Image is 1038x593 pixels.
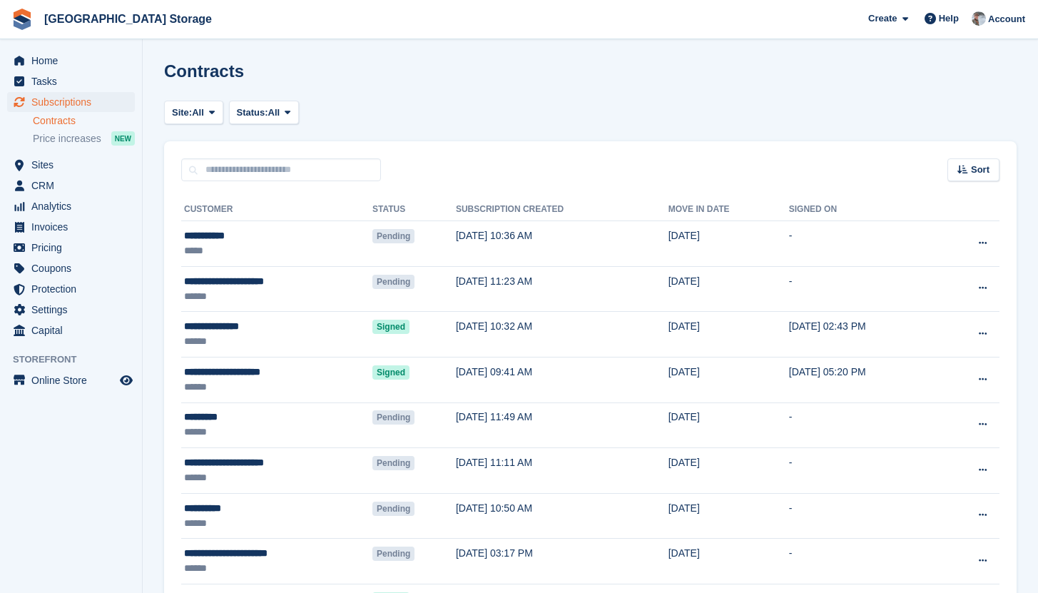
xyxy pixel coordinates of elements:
[456,402,668,448] td: [DATE] 11:49 AM
[39,7,218,31] a: [GEOGRAPHIC_DATA] Storage
[31,155,117,175] span: Sites
[7,258,135,278] a: menu
[111,131,135,146] div: NEW
[868,11,897,26] span: Create
[7,92,135,112] a: menu
[789,221,941,267] td: -
[668,448,789,494] td: [DATE]
[668,312,789,358] td: [DATE]
[7,217,135,237] a: menu
[789,493,941,539] td: -
[172,106,192,120] span: Site:
[972,11,986,26] img: Will Strivens
[268,106,280,120] span: All
[31,320,117,340] span: Capital
[13,353,142,367] span: Storefront
[789,266,941,312] td: -
[372,229,414,243] span: Pending
[31,258,117,278] span: Coupons
[988,12,1025,26] span: Account
[668,198,789,221] th: Move in date
[971,163,989,177] span: Sort
[33,131,135,146] a: Price increases NEW
[456,221,668,267] td: [DATE] 10:36 AM
[7,238,135,258] a: menu
[31,370,117,390] span: Online Store
[33,132,101,146] span: Price increases
[31,71,117,91] span: Tasks
[372,320,409,334] span: Signed
[668,539,789,584] td: [DATE]
[668,402,789,448] td: [DATE]
[7,71,135,91] a: menu
[11,9,33,30] img: stora-icon-8386f47178a22dfd0bd8f6a31ec36ba5ce8667c1dd55bd0f319d3a0aa187defe.svg
[456,539,668,584] td: [DATE] 03:17 PM
[789,448,941,494] td: -
[789,357,941,402] td: [DATE] 05:20 PM
[7,176,135,196] a: menu
[181,198,372,221] th: Customer
[7,279,135,299] a: menu
[668,221,789,267] td: [DATE]
[372,502,414,516] span: Pending
[456,198,668,221] th: Subscription created
[372,547,414,561] span: Pending
[7,300,135,320] a: menu
[668,493,789,539] td: [DATE]
[192,106,204,120] span: All
[7,155,135,175] a: menu
[31,217,117,237] span: Invoices
[31,51,117,71] span: Home
[118,372,135,389] a: Preview store
[372,410,414,425] span: Pending
[31,300,117,320] span: Settings
[31,176,117,196] span: CRM
[789,198,941,221] th: Signed on
[31,238,117,258] span: Pricing
[668,357,789,402] td: [DATE]
[372,275,414,289] span: Pending
[939,11,959,26] span: Help
[237,106,268,120] span: Status:
[456,493,668,539] td: [DATE] 10:50 AM
[7,196,135,216] a: menu
[456,357,668,402] td: [DATE] 09:41 AM
[7,370,135,390] a: menu
[668,266,789,312] td: [DATE]
[7,320,135,340] a: menu
[164,101,223,124] button: Site: All
[789,539,941,584] td: -
[31,279,117,299] span: Protection
[456,448,668,494] td: [DATE] 11:11 AM
[33,114,135,128] a: Contracts
[7,51,135,71] a: menu
[456,312,668,358] td: [DATE] 10:32 AM
[456,266,668,312] td: [DATE] 11:23 AM
[31,92,117,112] span: Subscriptions
[31,196,117,216] span: Analytics
[372,198,456,221] th: Status
[164,61,244,81] h1: Contracts
[372,456,414,470] span: Pending
[789,402,941,448] td: -
[372,365,409,380] span: Signed
[789,312,941,358] td: [DATE] 02:43 PM
[229,101,299,124] button: Status: All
